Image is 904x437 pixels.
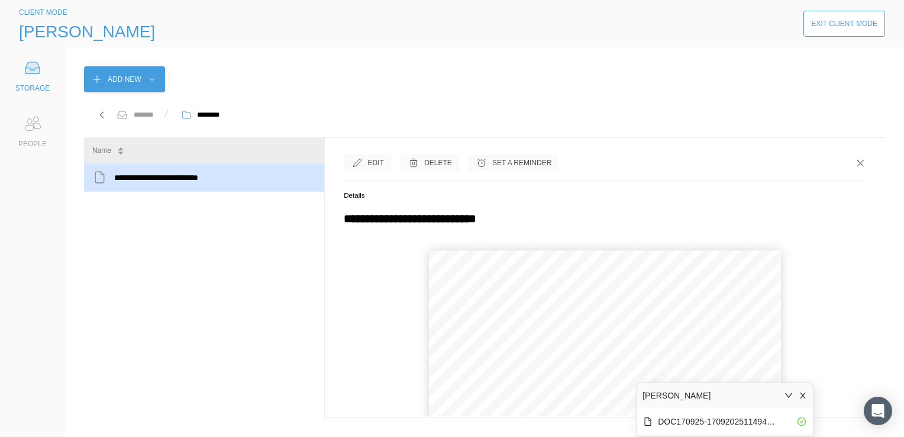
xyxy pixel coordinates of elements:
[644,417,652,426] span: file
[19,23,155,41] span: [PERSON_NAME]
[401,155,459,171] button: Delete
[469,155,558,171] button: Set a Reminder
[108,73,141,85] div: Add New
[424,157,452,169] div: Delete
[658,415,776,428] div: DOC170925-17092025114946.pdf
[784,391,793,400] span: down
[811,18,877,30] div: Exit Client Mode
[19,8,67,17] span: CLIENT MODE
[344,190,866,201] h5: Details
[803,11,885,37] button: Exit Client Mode
[864,397,892,425] div: Open Intercom Messenger
[15,82,50,94] div: STORAGE
[18,138,47,150] div: PEOPLE
[799,391,807,400] span: close
[798,417,806,426] span: check-circle
[643,389,711,402] div: [PERSON_NAME]
[92,144,111,156] div: Name
[84,66,165,92] button: Add New
[492,157,551,169] div: Set a Reminder
[368,157,384,169] div: Edit
[344,155,391,171] button: Edit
